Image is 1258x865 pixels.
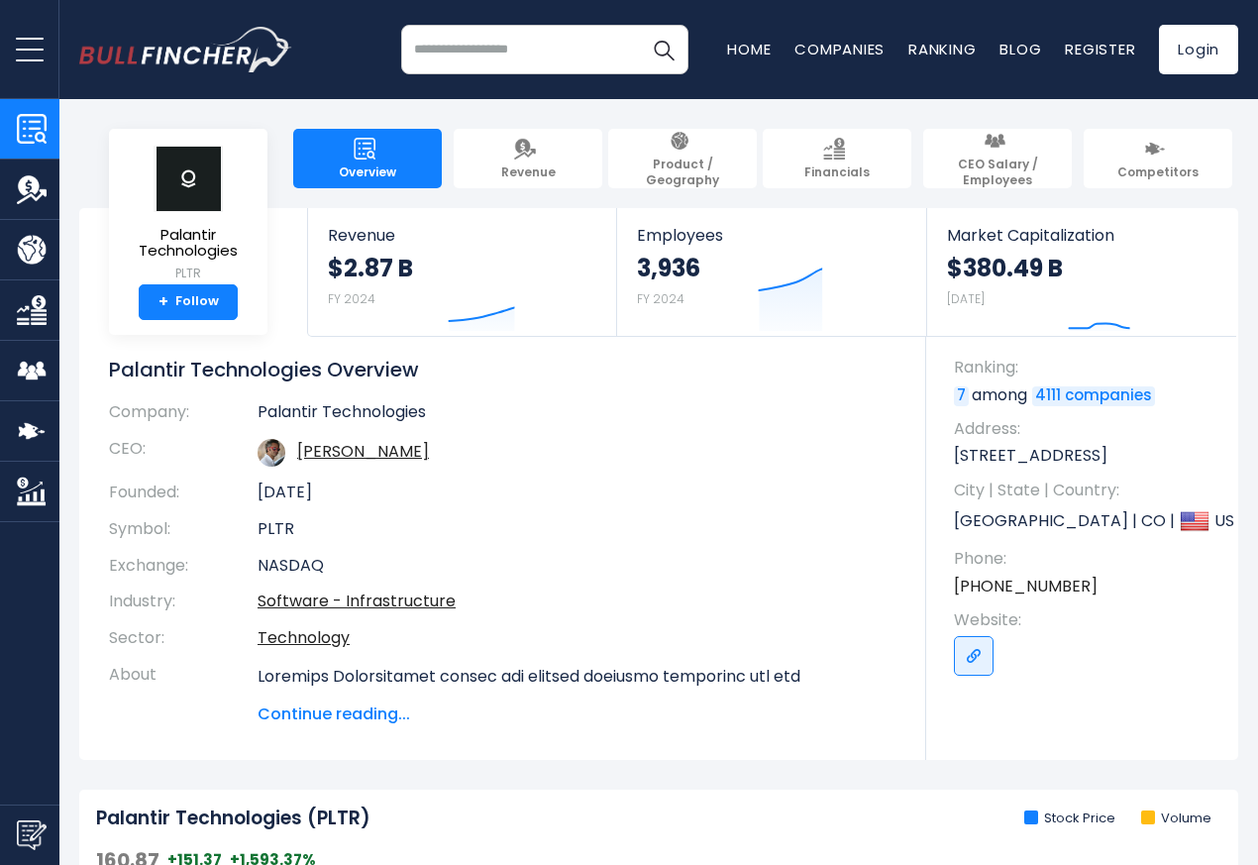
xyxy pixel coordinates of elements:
a: 4111 companies [1032,386,1155,406]
span: Overview [339,164,396,180]
span: Competitors [1117,164,1199,180]
strong: 3,936 [637,253,700,283]
span: Palantir Technologies [125,227,252,260]
img: bullfincher logo [79,27,292,72]
a: Go to link [954,636,994,676]
span: Revenue [328,226,596,245]
span: Product / Geography [618,157,747,187]
th: Company: [109,402,258,431]
span: Financials [804,164,870,180]
a: ceo [297,440,429,463]
p: among [954,384,1218,406]
th: About [109,657,258,726]
a: Companies [794,39,885,59]
li: Stock Price [1024,811,1115,827]
small: FY 2024 [637,290,684,307]
td: Palantir Technologies [258,402,896,431]
th: Exchange: [109,548,258,585]
small: PLTR [125,265,252,282]
a: Palantir Technologies PLTR [124,145,253,284]
button: Search [639,25,688,74]
small: FY 2024 [328,290,375,307]
a: Overview [293,129,442,188]
strong: $380.49 B [947,253,1063,283]
span: Website: [954,609,1218,631]
a: Home [727,39,771,59]
a: Revenue $2.87 B FY 2024 [308,208,616,336]
a: Employees 3,936 FY 2024 [617,208,925,336]
p: [STREET_ADDRESS] [954,445,1218,467]
span: Ranking: [954,357,1218,378]
p: [GEOGRAPHIC_DATA] | CO | US [954,506,1218,536]
a: Product / Geography [608,129,757,188]
th: Symbol: [109,511,258,548]
strong: + [158,293,168,311]
th: Founded: [109,475,258,511]
a: 7 [954,386,969,406]
a: Register [1065,39,1135,59]
td: PLTR [258,511,896,548]
small: [DATE] [947,290,985,307]
a: Technology [258,626,350,649]
span: Continue reading... [258,703,896,726]
th: CEO: [109,431,258,475]
th: Industry: [109,584,258,620]
span: Address: [954,418,1218,440]
a: Revenue [454,129,602,188]
h1: Palantir Technologies Overview [109,357,896,382]
a: +Follow [139,284,238,320]
span: City | State | Country: [954,480,1218,501]
a: Go to homepage [79,27,292,72]
span: CEO Salary / Employees [933,157,1062,187]
a: Financials [763,129,911,188]
a: Software - Infrastructure [258,590,456,612]
span: Phone: [954,548,1218,570]
li: Volume [1141,811,1211,827]
a: Market Capitalization $380.49 B [DATE] [927,208,1236,336]
strong: $2.87 B [328,253,413,283]
a: Blog [999,39,1041,59]
a: Login [1159,25,1238,74]
span: Employees [637,226,905,245]
a: Ranking [908,39,976,59]
img: alexander-karp.jpg [258,439,285,467]
span: Revenue [501,164,556,180]
span: Market Capitalization [947,226,1216,245]
td: [DATE] [258,475,896,511]
th: Sector: [109,620,258,657]
td: NASDAQ [258,548,896,585]
h2: Palantir Technologies (PLTR) [96,807,370,831]
a: Competitors [1084,129,1232,188]
a: CEO Salary / Employees [923,129,1072,188]
a: [PHONE_NUMBER] [954,576,1098,597]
